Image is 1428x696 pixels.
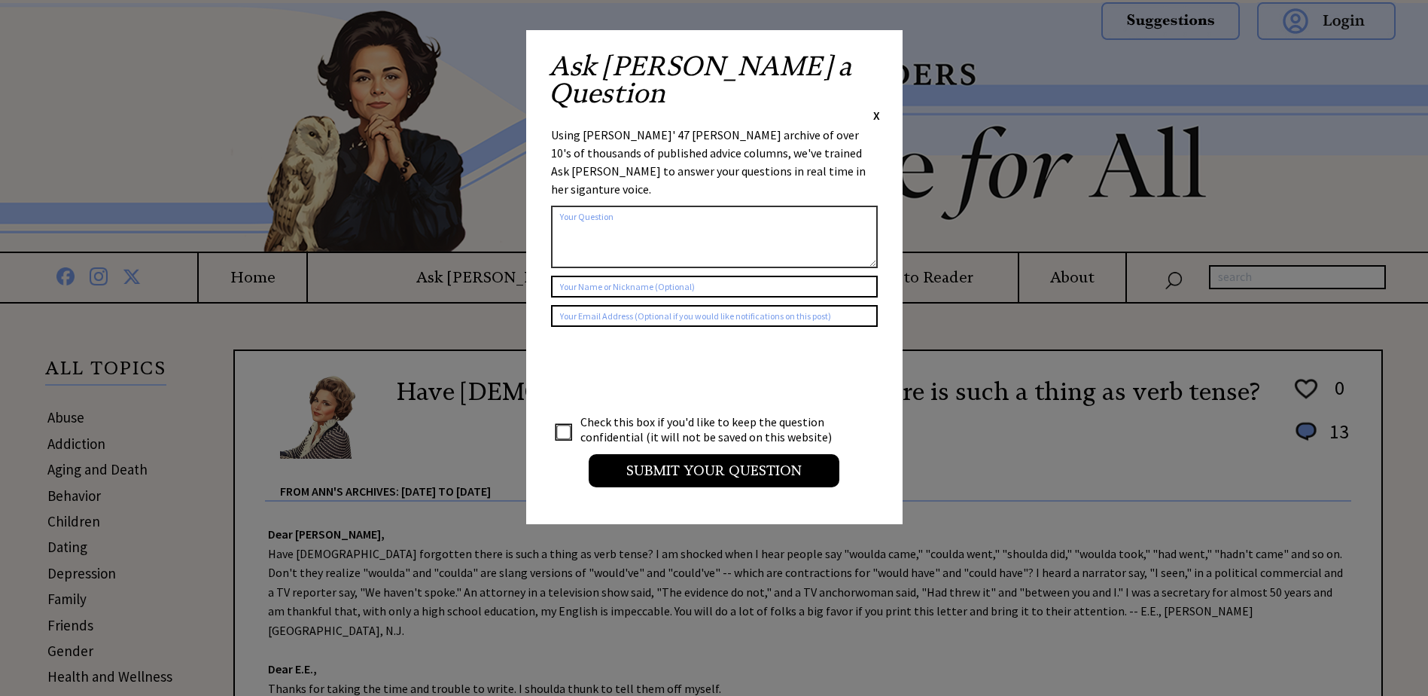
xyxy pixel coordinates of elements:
div: Using [PERSON_NAME]' 47 [PERSON_NAME] archive of over 10's of thousands of published advice colum... [551,126,878,198]
h2: Ask [PERSON_NAME] a Question [549,53,880,107]
iframe: reCAPTCHA [551,342,780,401]
input: Your Email Address (Optional if you would like notifications on this post) [551,305,878,327]
td: Check this box if you'd like to keep the question confidential (it will not be saved on this webs... [580,414,846,445]
span: X [873,108,880,123]
input: Your Name or Nickname (Optional) [551,276,878,298]
input: Submit your Question [589,454,839,487]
